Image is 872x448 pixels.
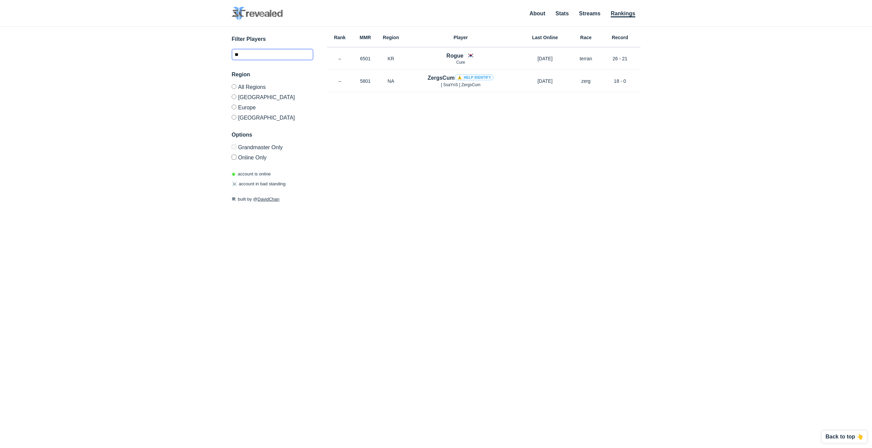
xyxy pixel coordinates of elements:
[518,78,572,84] p: [DATE]
[378,35,404,40] h6: Region
[441,82,480,87] span: [ SsaYnS ] ZergsCum
[232,197,236,202] span: 🛠
[579,11,601,16] a: Streams
[232,105,236,109] input: Europe
[232,171,271,177] p: account is online
[232,152,313,160] label: Only show accounts currently laddering
[258,197,279,202] a: DavidChan
[232,144,313,152] label: Only Show accounts currently in Grandmaster
[455,74,494,80] a: ⚠️ Help identify
[232,84,313,92] label: All Regions
[232,181,237,186] span: ☠️
[232,35,313,43] h3: Filter Players
[530,11,545,16] a: About
[599,55,640,62] p: 26 - 21
[572,55,599,62] p: terran
[518,35,572,40] h6: Last Online
[404,35,518,40] h6: Player
[378,55,404,62] p: KR
[232,131,313,139] h3: Options
[232,115,236,120] input: [GEOGRAPHIC_DATA]
[232,92,313,102] label: [GEOGRAPHIC_DATA]
[232,155,236,159] input: Online Only
[327,78,353,84] p: –
[572,35,599,40] h6: Race
[232,7,283,20] img: SC2 Revealed
[556,11,569,16] a: Stats
[232,102,313,112] label: Europe
[447,52,464,60] h4: Rogue
[232,84,236,89] input: All Regions
[378,78,404,84] p: NA
[232,171,235,176] span: ◉
[825,434,863,439] p: Back to top 👆
[599,78,640,84] p: 18 - 0
[327,55,353,62] p: –
[232,196,313,203] p: built by @
[232,94,236,99] input: [GEOGRAPHIC_DATA]
[456,60,465,65] span: Cure
[232,144,236,149] input: Grandmaster Only
[327,35,353,40] h6: Rank
[572,78,599,84] p: zerg
[232,71,313,79] h3: Region
[599,35,640,40] h6: Record
[232,112,313,121] label: [GEOGRAPHIC_DATA]
[232,181,285,187] p: account in bad standing
[518,55,572,62] p: [DATE]
[611,11,635,17] a: Rankings
[353,55,378,62] p: 6501
[353,35,378,40] h6: MMR
[353,78,378,84] p: 5801
[428,74,494,82] h4: ZergsCum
